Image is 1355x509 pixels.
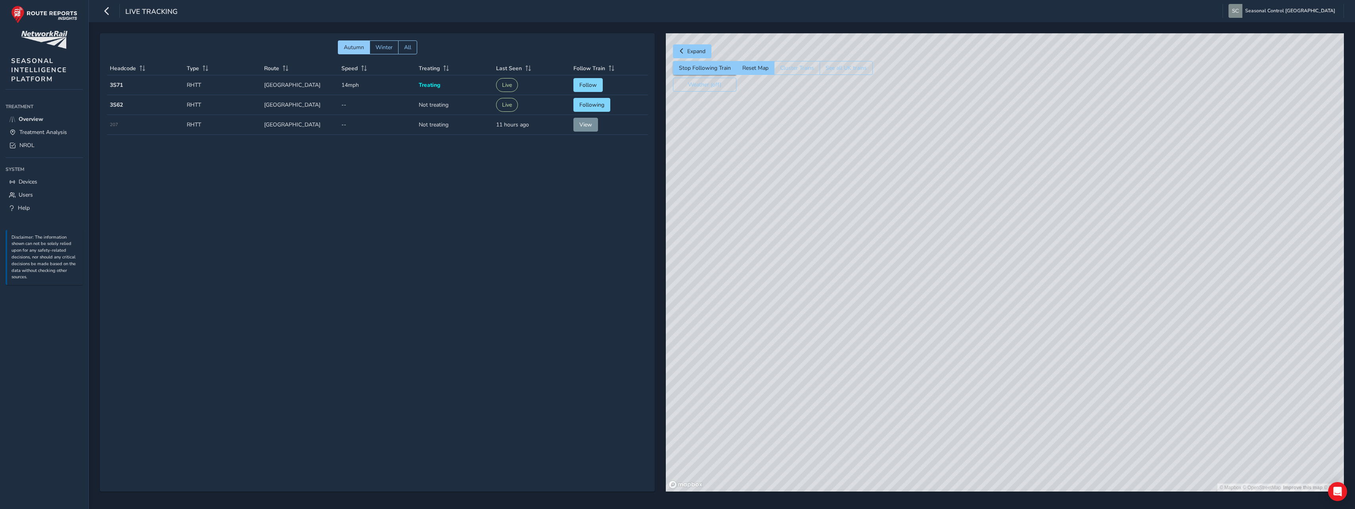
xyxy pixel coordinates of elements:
[579,81,597,89] span: Follow
[1328,482,1347,501] div: Open Intercom Messenger
[1229,4,1242,18] img: diamond-layout
[6,126,83,139] a: Treatment Analysis
[341,65,358,72] span: Speed
[404,44,411,51] span: All
[110,122,118,128] span: 207
[1245,4,1335,18] span: Seasonal Control [GEOGRAPHIC_DATA]
[18,204,30,212] span: Help
[11,56,67,84] span: SEASONAL INTELLIGENCE PLATFORM
[264,65,279,72] span: Route
[261,75,339,95] td: [GEOGRAPHIC_DATA]
[6,101,83,113] div: Treatment
[6,163,83,175] div: System
[110,81,123,89] strong: 3S71
[110,101,123,109] strong: 3S62
[493,115,571,135] td: 11 hours ago
[687,48,705,55] span: Expand
[419,65,440,72] span: Treating
[419,81,440,89] span: Treating
[496,65,522,72] span: Last Seen
[261,115,339,135] td: [GEOGRAPHIC_DATA]
[339,95,416,115] td: --
[19,128,67,136] span: Treatment Analysis
[19,142,34,149] span: NROL
[6,201,83,214] a: Help
[6,175,83,188] a: Devices
[820,61,873,75] button: See all UK trains
[673,78,736,92] button: Weather (off)
[416,95,493,115] td: Not treating
[6,188,83,201] a: Users
[344,44,364,51] span: Autumn
[6,139,83,152] a: NROL
[339,115,416,135] td: --
[579,121,592,128] span: View
[579,101,604,109] span: Following
[187,65,199,72] span: Type
[1229,4,1338,18] button: Seasonal Control [GEOGRAPHIC_DATA]
[19,115,43,123] span: Overview
[573,78,603,92] button: Follow
[339,75,416,95] td: 14mph
[573,118,598,132] button: View
[774,61,820,75] button: Cluster Trains
[184,95,261,115] td: RHTT
[21,31,67,49] img: customer logo
[496,78,518,92] button: Live
[19,178,37,186] span: Devices
[261,95,339,115] td: [GEOGRAPHIC_DATA]
[673,61,736,75] button: Stop Following Train
[11,234,79,281] p: Disclaimer: The information shown can not be solely relied upon for any safety-related decisions,...
[496,98,518,112] button: Live
[673,44,711,58] button: Expand
[184,75,261,95] td: RHTT
[19,191,33,199] span: Users
[6,113,83,126] a: Overview
[184,115,261,135] td: RHTT
[416,115,493,135] td: Not treating
[125,7,178,18] span: Live Tracking
[11,6,77,23] img: rr logo
[398,40,417,54] button: All
[736,61,774,75] button: Reset Map
[110,65,136,72] span: Headcode
[573,65,605,72] span: Follow Train
[370,40,398,54] button: Winter
[338,40,370,54] button: Autumn
[573,98,610,112] button: Following
[376,44,393,51] span: Winter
